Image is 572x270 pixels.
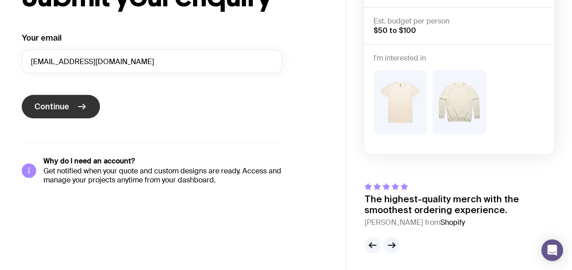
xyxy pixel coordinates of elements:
h5: Why do I need an account? [43,157,282,166]
h4: I'm interested in [373,54,545,63]
cite: [PERSON_NAME] from [364,217,554,228]
span: Continue [34,101,69,112]
p: The highest-quality merch with the smoothest ordering experience. [364,194,554,215]
h4: Est. budget per person [373,17,545,26]
button: Continue [22,95,100,118]
span: Shopify [440,218,465,227]
input: you@email.com [22,50,282,73]
p: Get notified when your quote and custom designs are ready. Access and manage your projects anytim... [43,167,282,185]
label: Your email [22,33,61,43]
div: Open Intercom Messenger [541,239,563,261]
span: $50 to $100 [373,26,416,34]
